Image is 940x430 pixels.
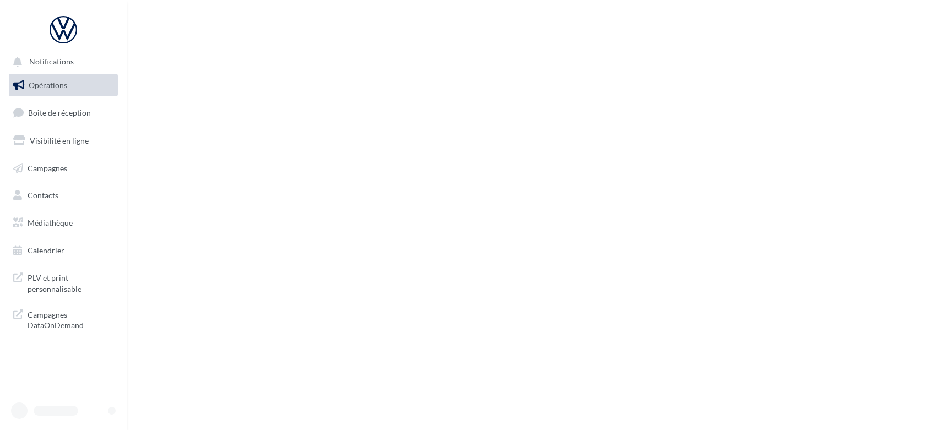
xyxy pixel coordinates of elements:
a: Campagnes [7,157,120,180]
a: Contacts [7,184,120,207]
a: Boîte de réception [7,101,120,124]
a: Campagnes DataOnDemand [7,303,120,335]
span: Notifications [29,57,74,67]
span: Médiathèque [28,218,73,227]
span: Campagnes [28,163,67,172]
span: Visibilité en ligne [30,136,89,145]
a: Médiathèque [7,211,120,235]
span: PLV et print personnalisable [28,270,113,294]
span: Boîte de réception [28,108,91,117]
span: Calendrier [28,246,64,255]
a: Visibilité en ligne [7,129,120,153]
span: Campagnes DataOnDemand [28,307,113,331]
span: Contacts [28,190,58,200]
a: Calendrier [7,239,120,262]
a: Opérations [7,74,120,97]
a: PLV et print personnalisable [7,266,120,298]
span: Opérations [29,80,67,90]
